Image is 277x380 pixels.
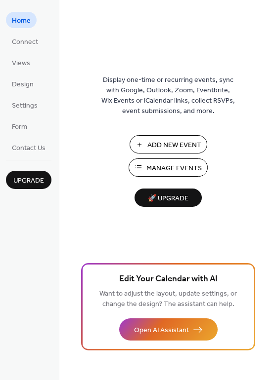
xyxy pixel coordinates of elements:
[99,287,237,311] span: Want to adjust the layout, update settings, or change the design? The assistant can help.
[119,318,218,341] button: Open AI Assistant
[130,135,207,153] button: Add New Event
[147,140,201,151] span: Add New Event
[13,176,44,186] span: Upgrade
[6,12,37,28] a: Home
[12,79,34,90] span: Design
[12,101,38,111] span: Settings
[134,325,189,336] span: Open AI Assistant
[6,97,44,113] a: Settings
[12,143,46,153] span: Contact Us
[6,33,44,49] a: Connect
[6,139,51,155] a: Contact Us
[6,171,51,189] button: Upgrade
[6,76,40,92] a: Design
[6,54,36,71] a: Views
[6,118,33,134] a: Form
[146,163,202,174] span: Manage Events
[12,58,30,69] span: Views
[12,16,31,26] span: Home
[119,272,218,286] span: Edit Your Calendar with AI
[140,192,196,205] span: 🚀 Upgrade
[12,37,38,47] span: Connect
[12,122,27,132] span: Form
[135,189,202,207] button: 🚀 Upgrade
[129,158,208,177] button: Manage Events
[101,75,235,116] span: Display one-time or recurring events, sync with Google, Outlook, Zoom, Eventbrite, Wix Events or ...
